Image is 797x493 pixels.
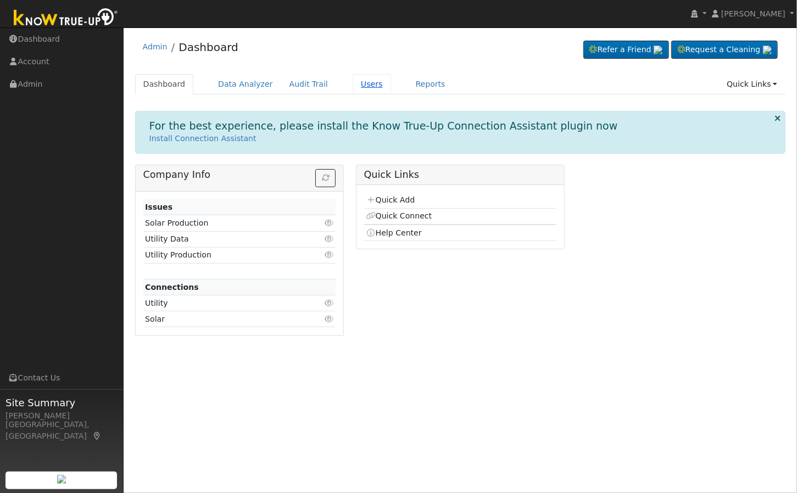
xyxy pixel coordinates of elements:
h1: For the best experience, please install the Know True-Up Connection Assistant plugin now [149,120,618,132]
h5: Company Info [143,169,336,181]
a: Quick Links [718,74,785,94]
span: [PERSON_NAME] [721,9,785,18]
strong: Issues [145,203,172,211]
a: Quick Add [366,195,415,204]
i: Click to view [324,299,334,307]
i: Click to view [324,235,334,243]
a: Users [353,74,391,94]
a: Reports [408,74,454,94]
td: Utility Production [143,247,305,263]
img: retrieve [654,46,662,54]
a: Quick Connect [366,211,432,220]
div: [GEOGRAPHIC_DATA], [GEOGRAPHIC_DATA] [5,419,118,442]
td: Utility Data [143,231,305,247]
i: Click to view [324,219,334,227]
h5: Quick Links [364,169,557,181]
td: Solar Production [143,215,305,231]
i: Click to view [324,315,334,323]
a: Audit Trail [281,74,336,94]
a: Dashboard [135,74,194,94]
img: retrieve [57,475,66,484]
a: Help Center [366,228,422,237]
img: retrieve [763,46,772,54]
td: Solar [143,311,305,327]
a: Admin [143,42,168,51]
a: Request a Cleaning [671,41,778,59]
img: Know True-Up [8,6,124,31]
a: Install Connection Assistant [149,134,257,143]
strong: Connections [145,283,199,292]
a: Dashboard [179,41,238,54]
div: [PERSON_NAME] [5,410,118,422]
a: Data Analyzer [210,74,281,94]
i: Click to view [324,251,334,259]
td: Utility [143,295,305,311]
a: Refer a Friend [583,41,669,59]
a: Map [92,432,102,440]
span: Site Summary [5,395,118,410]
